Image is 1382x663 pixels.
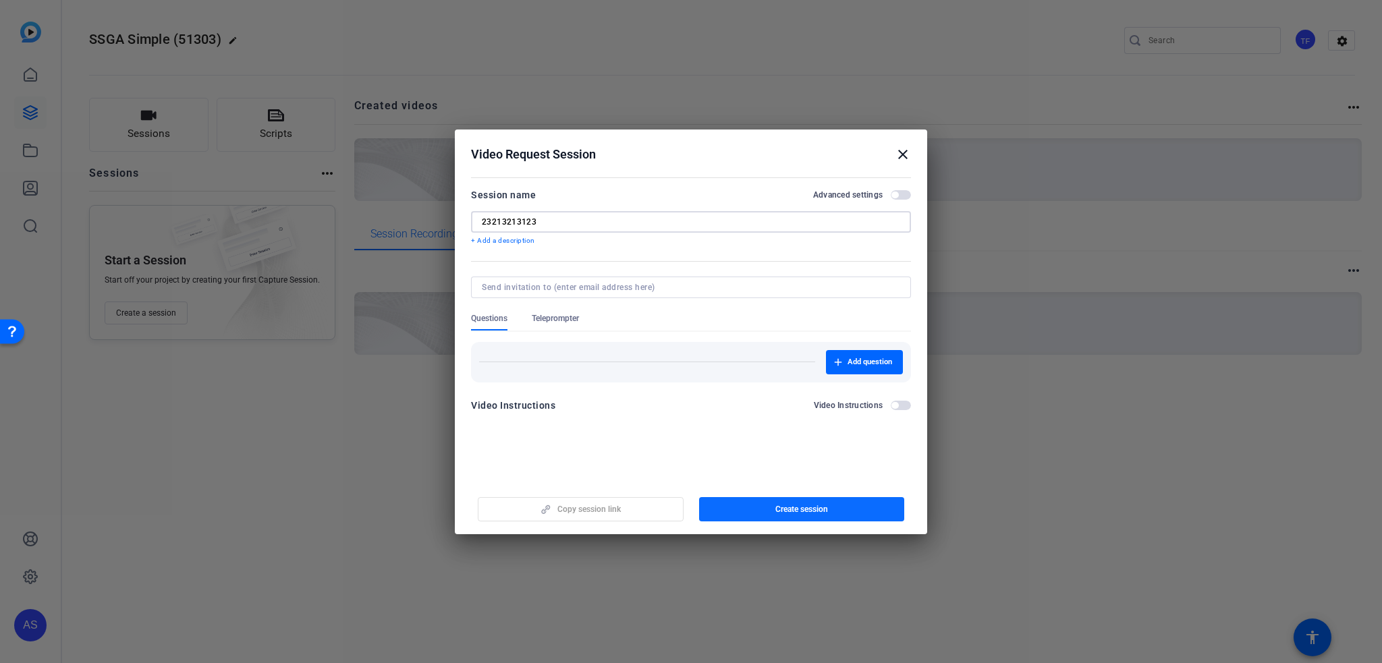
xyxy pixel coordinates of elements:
span: Add question [848,357,892,368]
div: Video Request Session [471,146,911,163]
p: + Add a description [471,235,911,246]
div: Session name [471,187,536,203]
span: Questions [471,313,507,324]
input: Send invitation to (enter email address here) [482,282,895,293]
h2: Advanced settings [813,190,883,200]
button: Add question [826,350,903,374]
input: Enter Session Name [482,217,900,227]
div: Video Instructions [471,397,555,413]
button: Create session [699,497,905,521]
span: Create session [775,504,828,515]
h2: Video Instructions [814,400,883,411]
span: Teleprompter [532,313,579,324]
mat-icon: close [895,146,911,163]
